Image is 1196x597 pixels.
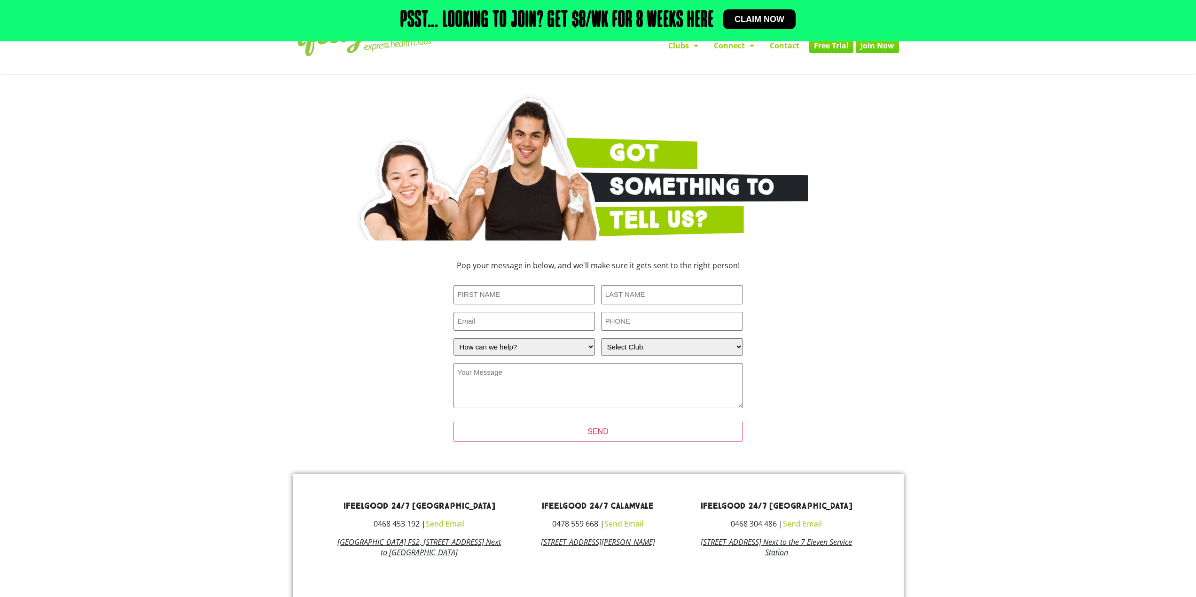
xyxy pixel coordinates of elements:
a: Connect [706,38,762,53]
a: Free Trial [809,38,853,53]
a: Clubs [661,38,706,53]
h3: 0468 304 486 | [694,520,859,527]
a: ifeelgood 24/7 Calamvale [542,501,654,512]
a: [GEOGRAPHIC_DATA] FS2, [STREET_ADDRESS] Next to [GEOGRAPHIC_DATA] [337,537,501,558]
a: ifeelgood 24/7 [GEOGRAPHIC_DATA] [344,501,495,512]
a: Send Email [783,519,822,529]
h3: 0468 453 192 | [337,520,502,527]
h3: 0478 559 668 | [516,520,680,527]
input: Email [453,312,595,331]
a: Contact [762,38,807,53]
nav: Menu [511,38,899,53]
a: Join Now [856,38,899,53]
input: SEND [453,422,743,442]
a: Send Email [426,519,465,529]
a: Send Email [604,519,643,529]
input: PHONE [601,312,743,331]
span: Claim now [735,15,784,23]
a: Claim now [723,9,796,29]
input: LAST NAME [601,285,743,304]
h3: Pop your message in below, and we'll make sure it gets sent to the right person! [391,262,805,269]
a: [STREET_ADDRESS] Next to the 7 Eleven Service Station [701,537,852,558]
a: ifeelgood 24/7 [GEOGRAPHIC_DATA] [701,501,852,512]
h2: Psst… Looking to join? Get $8/wk for 8 weeks here [400,9,714,32]
a: [STREET_ADDRESS][PERSON_NAME] [541,537,655,547]
input: FIRST NAME [453,285,595,304]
